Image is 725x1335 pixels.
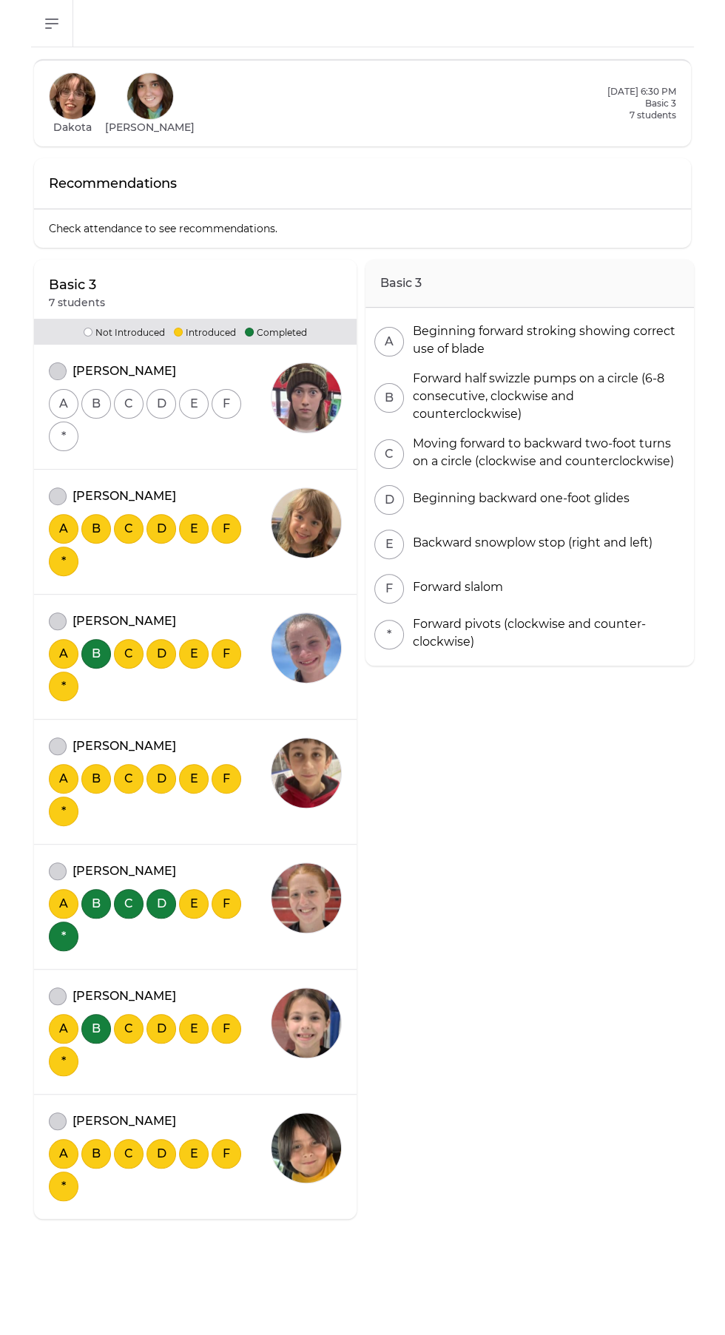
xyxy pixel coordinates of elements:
[72,737,176,755] p: [PERSON_NAME]
[49,764,78,794] button: A
[179,889,209,919] button: E
[179,389,209,419] button: E
[49,1112,67,1130] button: attendance
[114,514,144,544] button: C
[114,639,144,669] button: C
[146,639,176,669] button: D
[49,274,105,295] p: Basic 3
[114,764,144,794] button: C
[374,574,404,604] button: F
[374,327,404,356] button: A
[212,764,241,794] button: F
[374,439,404,469] button: C
[84,325,165,339] p: Not Introduced
[72,987,176,1005] p: [PERSON_NAME]
[407,370,685,423] div: Forward half swizzle pumps on a circle (6-8 consecutive, clockwise and counterclockwise)
[407,534,652,552] div: Backward snowplow stop (right and left)
[407,435,685,470] div: Moving forward to backward two-foot turns on a circle (clockwise and counterclockwise)
[407,578,503,596] div: Forward slalom
[607,98,676,109] h2: Basic 3
[72,1112,176,1130] p: [PERSON_NAME]
[72,487,176,505] p: [PERSON_NAME]
[146,889,176,919] button: D
[374,383,404,413] button: B
[114,389,144,419] button: C
[49,389,78,419] button: A
[114,1014,144,1044] button: C
[607,86,676,98] h2: [DATE] 6:30 PM
[49,612,67,630] button: attendance
[49,889,78,919] button: A
[212,389,241,419] button: F
[81,1139,111,1169] button: B
[81,889,111,919] button: B
[179,1139,209,1169] button: E
[49,362,67,380] button: attendance
[114,889,144,919] button: C
[212,1139,241,1169] button: F
[49,737,67,755] button: attendance
[146,1014,176,1044] button: D
[81,639,111,669] button: B
[374,485,404,515] button: D
[212,1014,241,1044] button: F
[179,1014,209,1044] button: E
[212,889,241,919] button: F
[72,362,176,380] p: [PERSON_NAME]
[212,639,241,669] button: F
[174,325,236,339] p: Introduced
[114,1139,144,1169] button: C
[49,514,78,544] button: A
[365,260,694,308] h2: Basic 3
[72,862,176,880] p: [PERSON_NAME]
[179,764,209,794] button: E
[212,514,241,544] button: F
[81,764,111,794] button: B
[105,120,195,135] h1: [PERSON_NAME]
[81,1014,111,1044] button: B
[53,120,92,135] h1: Dakota
[49,987,67,1005] button: attendance
[72,612,176,630] p: [PERSON_NAME]
[179,639,209,669] button: E
[34,209,691,248] p: Check attendance to see recommendations.
[179,514,209,544] button: E
[49,862,67,880] button: attendance
[49,487,67,505] button: attendance
[49,1014,78,1044] button: A
[245,325,307,339] p: Completed
[607,109,676,121] p: 7 students
[81,514,111,544] button: B
[49,295,105,310] p: 7 students
[407,615,685,651] div: Forward pivots (clockwise and counter-clockwise)
[407,490,630,507] div: Beginning backward one-foot glides
[81,389,111,419] button: B
[146,514,176,544] button: D
[49,173,177,194] p: Recommendations
[374,530,404,559] button: E
[407,322,685,358] div: Beginning forward stroking showing correct use of blade
[146,1139,176,1169] button: D
[146,764,176,794] button: D
[49,1139,78,1169] button: A
[146,389,176,419] button: D
[49,639,78,669] button: A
